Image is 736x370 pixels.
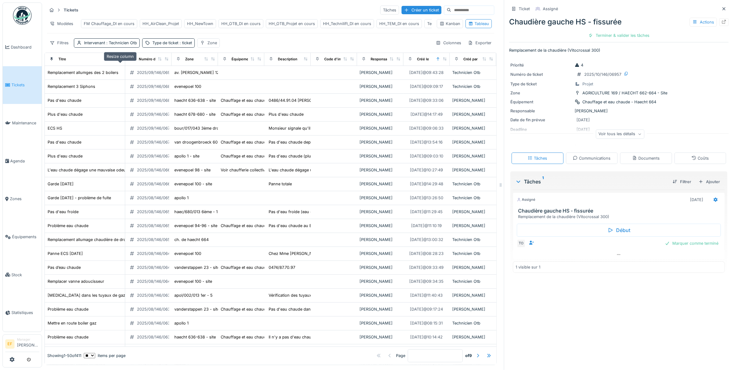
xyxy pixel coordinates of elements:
div: Tâches [528,155,547,161]
div: 2025/08/146/06419 [137,265,174,270]
div: 0486/44.91.04 [PERSON_NAME] [269,97,331,103]
div: van droogenbroeck 60-62 / helmet 339 - site [174,139,260,145]
div: [PERSON_NAME] [359,265,401,270]
div: [DATE] [576,117,590,123]
a: EF Manager[PERSON_NAME] [5,337,39,352]
div: Numéro de ticket [510,71,572,77]
div: Remplacement allumges des 2 boilers [48,70,118,75]
div: [DATE] @ 11:10:19 [411,223,442,229]
div: [DATE] @ 09:33:06 [410,97,444,103]
div: [DATE] @ 13:26:50 [410,195,443,201]
div: [PERSON_NAME] [359,237,401,243]
div: [DATE] @ 09:34:35 [410,278,444,284]
div: [PERSON_NAME] [359,97,401,103]
div: Problème eau chaude [48,334,88,340]
div: ch. de haecht 664 [174,237,209,243]
div: Responsable [510,108,572,114]
div: Voir chaufferie collective au Evenepoel 100 [221,167,301,173]
div: [PERSON_NAME] [510,108,727,114]
div: Technicien Otb [452,278,494,284]
div: [MEDICAL_DATA] dans les tuyaux de gaz et de l'eau chaude [48,292,161,298]
div: HH_OTB_Projet en cours [269,21,315,27]
div: Tableau [468,21,489,27]
div: Chaudière gauche HS - fissurée [509,16,729,28]
div: 2025/09/146/06854 [137,97,175,103]
div: Remplacement de la chaudière (Vitocrossal 300) [518,214,722,220]
div: [DATE] @ 10:27:49 [410,167,443,173]
div: L'eau chaude dégage une mauvaise odeur. [269,167,349,173]
li: EF [5,339,15,349]
div: 2025/08/146/06349 [137,320,175,326]
div: Technicien Otb [452,84,494,89]
div: [DATE] @ 09:17:24 [410,306,443,312]
div: Panne totale [269,181,292,187]
div: Début [517,224,721,237]
div: Intervenant [84,40,137,46]
div: Chauffage et eau chaude - Haecht 638 - SMET1 [221,334,312,340]
div: [PERSON_NAME] [359,334,401,340]
div: Vérification des tuyaux de gaz et d'eau chaude.... [269,292,362,298]
div: Type de ticket [152,40,192,46]
div: 2025/08/146/06673 [137,181,175,187]
div: [DATE] @ 08:28:23 [410,251,444,256]
div: Responsable [371,57,392,62]
div: Chauffage et eau chaude - Vanderstappen 23 [221,306,307,312]
div: [PERSON_NAME] [359,84,401,89]
div: [DATE] @ 09:43:28 [410,70,444,75]
div: Pas d'eau chaude dans tout le bâtiment depuis h... [269,306,364,312]
div: [DATE] @ 09:33:49 [410,265,444,270]
div: haecht 636-638 - site [174,97,216,103]
div: Créé par [463,57,478,62]
a: Statistiques [3,294,42,332]
div: [PERSON_NAME] [452,265,494,270]
div: [PERSON_NAME] [452,223,494,229]
div: Pas d'eau chaude [48,97,81,103]
div: Chauffage et eau chaude - Apollo 1 [221,153,287,159]
div: evenepoel 100 - site [174,181,212,187]
div: evenepoel 98 - site [174,167,211,173]
strong: Tickets [61,7,81,13]
div: Date de fin prévue [510,117,572,123]
div: Plus d'eau chaude [48,153,83,159]
li: [PERSON_NAME] [17,337,39,351]
div: [PERSON_NAME] [359,70,401,75]
div: [PERSON_NAME] [452,139,494,145]
div: HH_OTB_DI en cours [221,21,261,27]
div: Numéro de ticket [139,57,168,62]
div: 2025/08/146/06412 [137,251,174,256]
div: 2025/08/146/06420 [137,278,175,284]
a: Tickets [3,66,42,104]
div: [PERSON_NAME] [359,292,401,298]
div: Tâches [380,6,399,15]
div: Remplacement 3 Siphons [48,84,95,89]
div: 2025/09/146/06759 [137,139,175,145]
div: evenepoel 100 - site [174,278,212,284]
a: Zones [3,180,42,218]
div: [PERSON_NAME] [452,334,494,340]
div: Panne ECS [DATE] [48,251,83,256]
div: [PERSON_NAME] [359,320,401,326]
div: [PERSON_NAME] [359,278,401,284]
div: apollo 1 [174,320,189,326]
div: Documents [632,155,660,161]
div: Garde [DATE] [48,181,74,187]
div: Pas d'eau chaude [48,139,81,145]
div: 0474/87.70.97 [269,265,295,270]
div: FM Chauffage_DI en cours [84,21,134,27]
a: Agenda [3,142,42,180]
div: [PERSON_NAME] [359,111,401,117]
div: Chez Mme [PERSON_NAME] [269,251,323,256]
span: Zones [10,196,39,202]
span: Maintenance [12,120,39,126]
span: Tickets [11,82,39,88]
div: [DATE] @ 10:14:42 [411,334,443,340]
div: 2025/08/146/06360 [137,334,175,340]
div: Créer un ticket [402,6,441,14]
div: [DATE] @ 09:03:10 [410,153,443,159]
div: Code d'imputation [324,57,355,62]
div: Technicien Otb [452,320,494,326]
div: Pas d’eau chaude [48,265,81,270]
div: Problème eau chaude [48,223,88,229]
div: bour/017/043 3ème droit [174,125,221,131]
div: Colonnes [433,38,464,47]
